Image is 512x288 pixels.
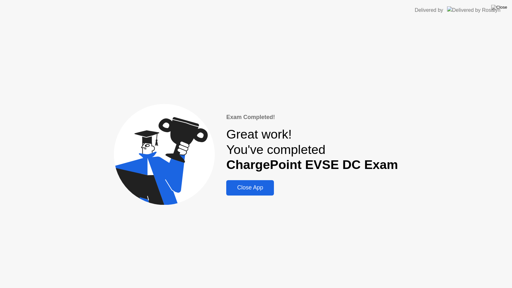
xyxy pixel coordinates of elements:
[226,113,398,122] div: Exam Completed!
[226,180,274,196] button: Close App
[447,6,500,14] img: Delivered by Rosalyn
[226,157,398,172] b: ChargePoint EVSE DC Exam
[415,6,443,14] div: Delivered by
[491,5,507,10] img: Close
[226,127,398,172] div: Great work! You've completed
[228,184,272,191] div: Close App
